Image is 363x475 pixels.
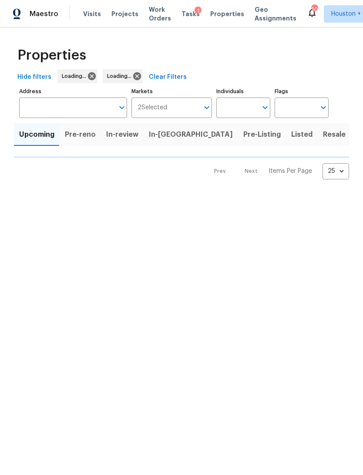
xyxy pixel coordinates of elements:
[149,72,187,83] span: Clear Filters
[131,89,212,94] label: Markets
[181,11,200,17] span: Tasks
[19,128,54,141] span: Upcoming
[17,51,86,60] span: Properties
[201,101,213,114] button: Open
[149,5,171,23] span: Work Orders
[107,72,135,81] span: Loading...
[323,128,346,141] span: Resale
[103,69,143,83] div: Loading...
[149,128,233,141] span: In-[GEOGRAPHIC_DATA]
[19,89,127,94] label: Address
[145,69,190,85] button: Clear Filters
[275,89,329,94] label: Flags
[311,5,317,14] div: 20
[317,101,329,114] button: Open
[111,10,138,18] span: Projects
[57,69,97,83] div: Loading...
[195,7,202,15] div: 1
[291,128,313,141] span: Listed
[243,128,281,141] span: Pre-Listing
[138,104,167,111] span: 2 Selected
[30,10,58,18] span: Maestro
[255,5,296,23] span: Geo Assignments
[17,72,51,83] span: Hide filters
[323,160,349,182] div: 25
[65,128,96,141] span: Pre-reno
[216,89,270,94] label: Individuals
[206,163,349,179] nav: Pagination Navigation
[116,101,128,114] button: Open
[210,10,244,18] span: Properties
[106,128,138,141] span: In-review
[62,72,90,81] span: Loading...
[259,101,271,114] button: Open
[14,69,55,85] button: Hide filters
[83,10,101,18] span: Visits
[269,167,312,175] p: Items Per Page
